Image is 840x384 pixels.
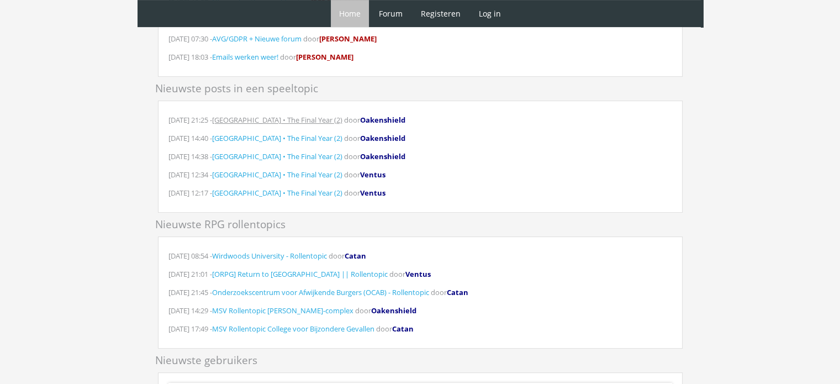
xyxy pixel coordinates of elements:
p: [DATE] 12:34 - [168,166,672,184]
p: [DATE] 21:25 - [168,111,672,129]
a: Ventus [405,269,431,279]
span: door [280,52,353,62]
a: MSV Rollentopic [PERSON_NAME]-complex [212,306,353,315]
a: Ventus [360,170,385,180]
a: Catan [392,324,414,334]
p: [DATE] 21:45 - [168,283,672,302]
a: [ORPG] Return to [GEOGRAPHIC_DATA] || Rollentopic [212,269,388,279]
a: Ventus [360,188,385,198]
span: Nieuwste gebruikers [155,353,257,367]
p: [DATE] 08:54 - [168,247,672,265]
a: [GEOGRAPHIC_DATA] • The Final Year (2) [212,151,342,161]
p: [DATE] 17:49 - [168,320,672,338]
span: door [344,133,405,143]
a: Catan [447,287,468,297]
span: door [376,324,414,334]
span: door [344,115,405,125]
p: [DATE] 18:03 - [168,48,672,66]
a: Oakenshield [360,151,405,161]
span: door [431,287,468,297]
a: Oakenshield [360,133,405,143]
p: [DATE] 12:17 - [168,184,672,202]
a: Wirdwoods University - Rollentopic [212,251,327,261]
a: AVG/GDPR + Nieuwe forum [212,34,302,44]
span: door [329,251,366,261]
p: [DATE] 21:01 - [168,265,672,283]
a: [PERSON_NAME] [296,52,353,62]
span: door [355,306,416,315]
p: [DATE] 14:29 - [168,302,672,320]
a: [GEOGRAPHIC_DATA] • The Final Year (2) [212,133,342,143]
a: [GEOGRAPHIC_DATA] • The Final Year (2) [212,115,342,125]
a: Emails werken weer! [212,52,278,62]
a: [GEOGRAPHIC_DATA] • The Final Year (2) [212,170,342,180]
span: door [303,34,377,44]
a: Onderzoekscentrum voor Afwijkende Burgers (OCAB) - Rollentopic [212,287,429,297]
span: door [344,188,385,198]
a: MSV Rollentopic College voor Bijzondere Gevallen [212,324,374,334]
a: Oakenshield [360,115,405,125]
span: door [344,151,405,161]
span: door [389,269,431,279]
a: Oakenshield [371,306,416,315]
p: [DATE] 14:40 - [168,129,672,148]
p: [DATE] 07:30 - [168,30,672,48]
p: [DATE] 14:38 - [168,148,672,166]
span: Nieuwste RPG rollentopics [155,217,286,232]
span: door [344,170,385,180]
a: [PERSON_NAME] [319,34,377,44]
a: Catan [345,251,366,261]
span: Nieuwste posts in een speeltopic [155,81,318,96]
a: [GEOGRAPHIC_DATA] • The Final Year (2) [212,188,342,198]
